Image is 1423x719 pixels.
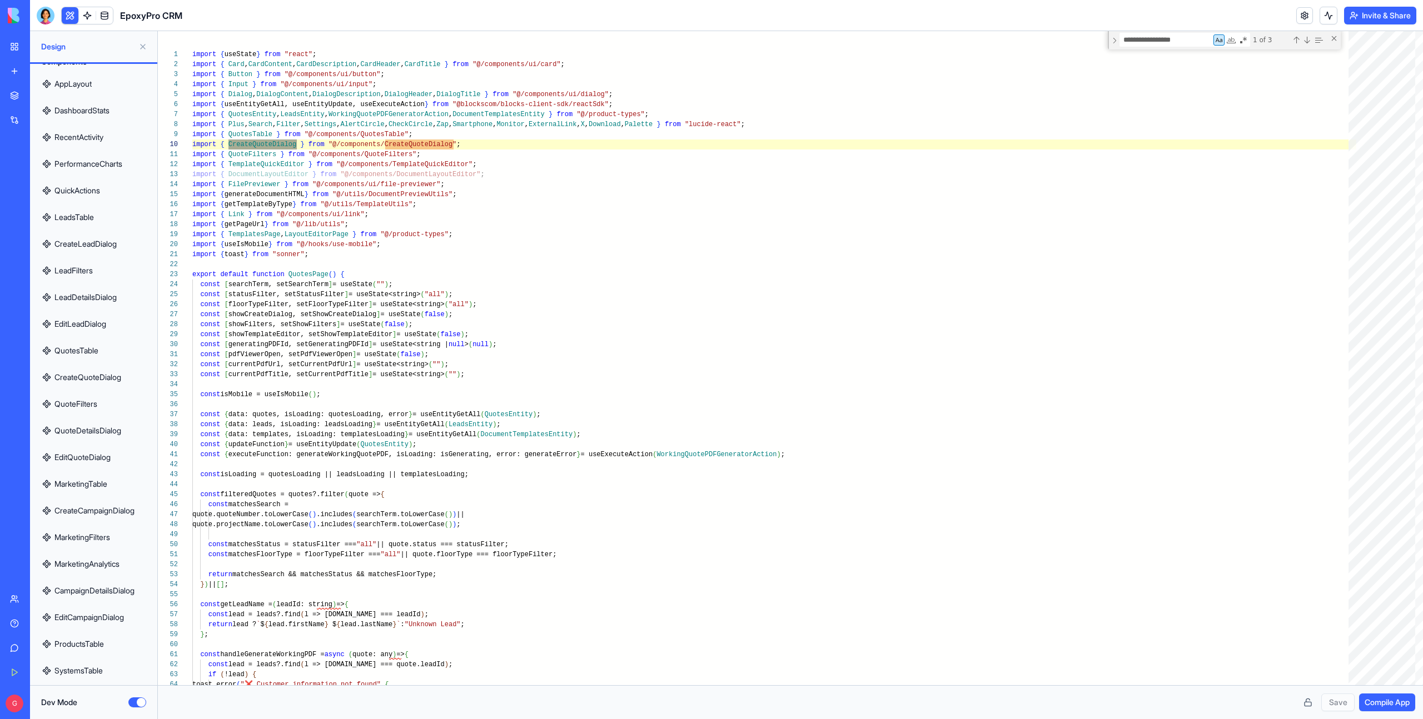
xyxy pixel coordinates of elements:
span: { [220,241,224,248]
span: , [432,121,436,128]
span: ; [472,161,476,168]
span: CardDescription [296,61,356,68]
span: ( [329,271,332,278]
a: LaborRatesTable [37,684,151,711]
span: DialogContent [256,91,309,98]
span: DocumentLayoutEditor [228,171,309,178]
span: , [245,121,248,128]
span: "@/components/CreateQuoteDialog" [329,141,456,148]
span: import [192,71,216,78]
span: ; [365,211,369,218]
span: } [445,61,449,68]
div: Match Case (⌥⌘C) [1213,34,1225,46]
span: "@/utils/TemplateUtils" [320,201,412,208]
span: } [256,71,260,78]
span: "all" [425,291,445,298]
span: CardContent [248,61,292,68]
span: ; [741,121,745,128]
span: ; [305,251,309,258]
span: , [385,121,389,128]
span: { [220,121,224,128]
span: ; [389,281,392,288]
span: { [220,51,224,58]
span: { [220,61,224,68]
span: getTemplateByType [225,201,292,208]
span: QuotesTable [228,131,272,138]
span: { [220,181,224,188]
div: 18 [158,219,178,229]
a: EditCampaignDialog [37,604,151,631]
span: import [192,101,216,108]
div: 27 [158,309,178,319]
a: QuickActions [37,177,151,204]
a: EditLeadDialog [37,311,151,337]
span: "@/hooks/use-mobile" [296,241,376,248]
span: } [256,51,260,58]
a: EditQuoteDialog [37,444,151,471]
span: } [252,81,256,88]
div: Use Regular Expression (⌥⌘R) [1238,34,1249,46]
span: useIsMobile [225,241,268,248]
span: "@/components/ui/button" [285,71,381,78]
span: import [192,161,216,168]
span: TemplateQuickEditor [228,161,305,168]
div: Match Whole Word (⌥⌘W) [1226,34,1237,46]
span: statusFilter, setStatusFilter [228,291,345,298]
span: ] [329,281,332,288]
span: ] [369,301,372,308]
span: export [192,271,216,278]
div: 22 [158,259,178,269]
span: "@/components/ui/input" [280,81,372,88]
span: import [192,111,216,118]
span: , [272,121,276,128]
a: MarketingAnalytics [37,551,151,577]
span: } [248,211,252,218]
span: , [280,231,284,238]
span: } [549,111,553,118]
span: = useState<string> [372,301,445,308]
span: "@/product-types" [576,111,644,118]
span: getPageUrl [225,221,265,228]
label: Dev Mode [41,697,77,708]
div: 24 [158,279,178,289]
span: from [300,201,316,208]
a: LeadsTable [37,204,151,231]
div: 12 [158,159,178,169]
span: function [252,271,285,278]
span: { [220,251,224,258]
span: "all" [449,301,469,308]
span: CheckCircle [389,121,432,128]
span: { [220,201,224,208]
span: from [272,221,288,228]
span: ; [376,241,380,248]
span: Card [228,61,245,68]
span: ; [472,301,476,308]
span: useEntityGetAll, useEntityUpdate, useExecuteActio [225,101,421,108]
span: ( [421,291,425,298]
span: "react" [285,51,312,58]
span: { [220,131,224,138]
span: Filter [276,121,300,128]
img: logo [8,8,77,23]
span: import [192,91,216,98]
div: 6 [158,99,178,109]
span: , [336,121,340,128]
span: ; [456,141,460,148]
span: searchTerm, setSearchTerm [228,281,329,288]
a: DashboardStats [37,97,151,124]
span: [ [225,301,228,308]
span: "@/utils/DocumentPreviewUtils" [332,191,452,198]
span: from [292,181,309,188]
div: 3 [158,69,178,79]
div: 25 [158,289,178,299]
span: Search [248,121,272,128]
span: from [309,141,325,148]
span: { [220,81,224,88]
span: "@blockscom/blocks-client-sdk/reactSdk" [452,101,609,108]
span: "" [376,281,384,288]
span: "@/components/QuotesTable" [305,131,409,138]
a: ProductsTable [37,631,151,657]
span: } [292,201,296,208]
span: from [316,161,332,168]
div: 23 [158,269,178,279]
